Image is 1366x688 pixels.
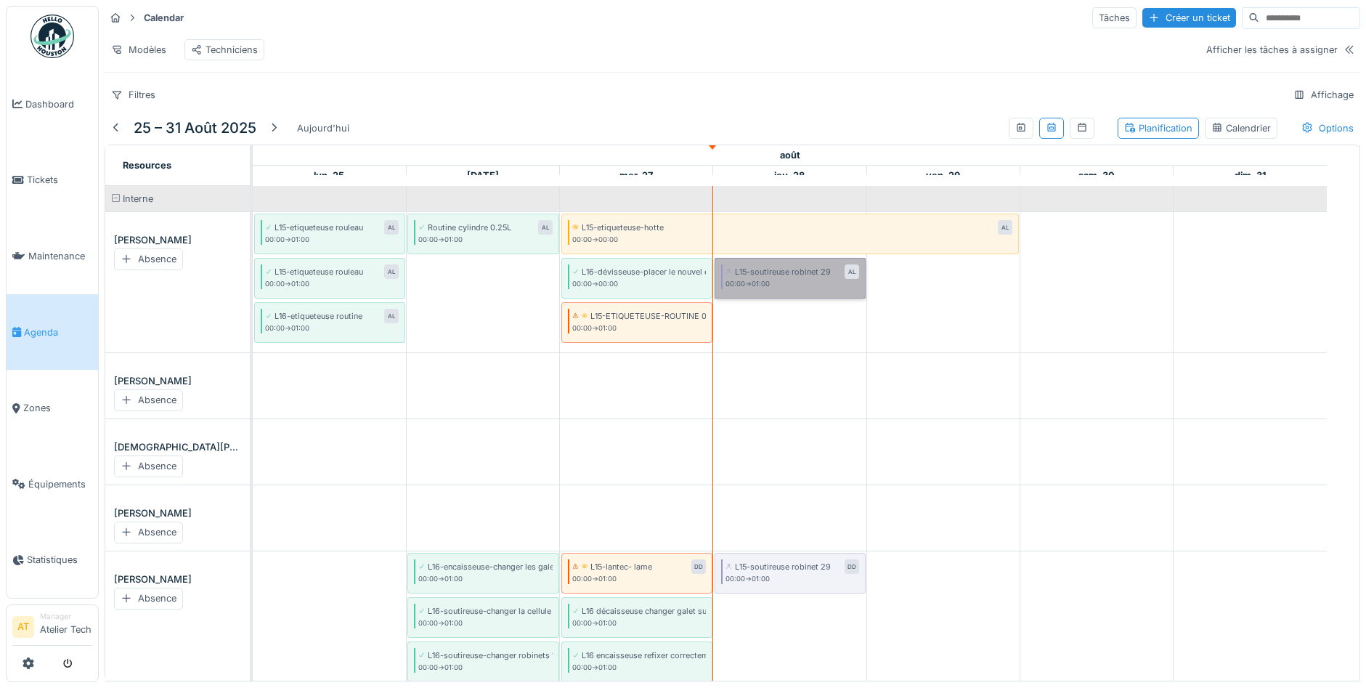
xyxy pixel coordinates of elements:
div: AL [384,264,399,279]
small: 00:00 -> 00:00 [572,279,618,289]
div: Planification [1124,121,1192,135]
a: 25 août 2025 [310,166,348,185]
div: L16-dévisseuse-placer le nouvel enroulleur d'air pour remplacer le tuyaux rouge [582,266,879,278]
div: DD [691,559,706,574]
a: 26 août 2025 [463,166,503,185]
div: L16 encaisseuse refixer correctement les guides a l'arrière voir photo [582,649,839,661]
div: AL [538,220,553,235]
div: AL [384,220,399,235]
a: Tickets [7,142,98,219]
div: Tâches [1092,7,1137,28]
small: 00:00 -> 01:00 [572,618,617,628]
div: L15-etiqueteuse rouleau [275,222,363,233]
div: [PERSON_NAME] [114,233,241,248]
span: Dashboard [25,97,92,111]
div: Manager [40,611,92,622]
div: AL [384,309,399,323]
span: Resources [123,160,171,171]
span: Équipements [28,477,92,491]
span: Zones [23,401,92,415]
a: Équipements [7,446,98,522]
a: Zones [7,370,98,446]
div: Créer un ticket [1142,8,1236,28]
div: L15-ETIQUETEUSE-ROUTINE 0.5 L [590,310,720,322]
small: 00:00 -> 01:00 [265,279,309,289]
small: 00:00 -> 01:00 [572,574,617,584]
div: L15-etiqueteuse rouleau [275,266,363,278]
div: AL [998,220,1012,235]
img: Badge_color-CXgf-gQk.svg [31,15,74,58]
div: Absence [114,456,183,477]
div: L15-etiqueteuse-hotte [582,222,664,233]
a: Maintenance [7,218,98,294]
div: Techniciens [191,43,258,57]
span: Statistiques [27,553,92,567]
div: Calendrier [1211,121,1271,135]
a: 30 août 2025 [1075,166,1118,185]
span: Maintenance [28,249,92,263]
a: Agenda [7,294,98,371]
div: L16-etiqueteuse routine [275,310,362,322]
div: Options [1295,118,1360,139]
small: 00:00 -> 01:00 [418,235,463,245]
strong: Calendar [138,11,190,25]
small: 00:00 -> 01:00 [572,663,617,673]
div: Absence [114,248,183,270]
span: Agenda [24,325,92,339]
h5: 25 – 31 août 2025 [134,119,256,137]
div: [DEMOGRAPHIC_DATA][PERSON_NAME] [114,440,241,455]
li: AT [12,616,34,638]
small: 00:00 -> 01:00 [265,323,309,333]
small: 00:00 -> 00:00 [572,235,618,245]
div: L15-soutireuse robinet 29 [735,561,831,572]
li: Atelier Tech [40,611,92,642]
span: Tickets [27,173,92,187]
a: 28 août 2025 [771,166,808,185]
div: Routine cylindre 0.25L [428,222,511,233]
small: 00:00 -> 01:00 [418,618,463,628]
div: Absence [114,389,183,410]
span: Interne [123,193,153,204]
div: Affichage [1287,84,1360,105]
a: 31 août 2025 [1231,166,1270,185]
a: Statistiques [7,522,98,599]
small: 00:00 -> 01:00 [265,235,309,245]
div: [PERSON_NAME] [114,572,241,587]
small: 00:00 -> 01:00 [418,574,463,584]
div: L16-encaisseuse-changer les galets vulcanisé format 0,5L+0,75L+1L [428,561,680,572]
a: 25 août 2025 [776,145,804,165]
a: AT ManagerAtelier Tech [12,611,92,646]
div: Absence [114,588,183,609]
div: [PERSON_NAME] [114,374,241,389]
div: Filtres [105,84,162,105]
div: [PERSON_NAME] [114,506,241,521]
a: Dashboard [7,66,98,142]
div: Modèles [105,39,173,60]
div: Absence [114,522,183,543]
div: L16-soutireuse-changer la cellule synchro (voir [PERSON_NAME]) [428,605,673,617]
small: 00:00 -> 01:00 [725,574,770,584]
div: Afficher les tâches à assigner [1206,43,1338,57]
div: DD [845,559,859,574]
div: L15-lantec- lame [590,561,652,572]
a: 27 août 2025 [616,166,656,185]
small: 00:00 -> 01:00 [418,663,463,673]
small: 00:00 -> 01:00 [572,323,617,333]
div: L16 décaisseuse changer galet supérieur coté L15 [582,605,765,617]
a: 29 août 2025 [922,166,964,185]
div: Aujourd'hui [291,118,355,138]
div: L16-soutireuse-changer robinets 101 31 45 81 [428,649,595,661]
